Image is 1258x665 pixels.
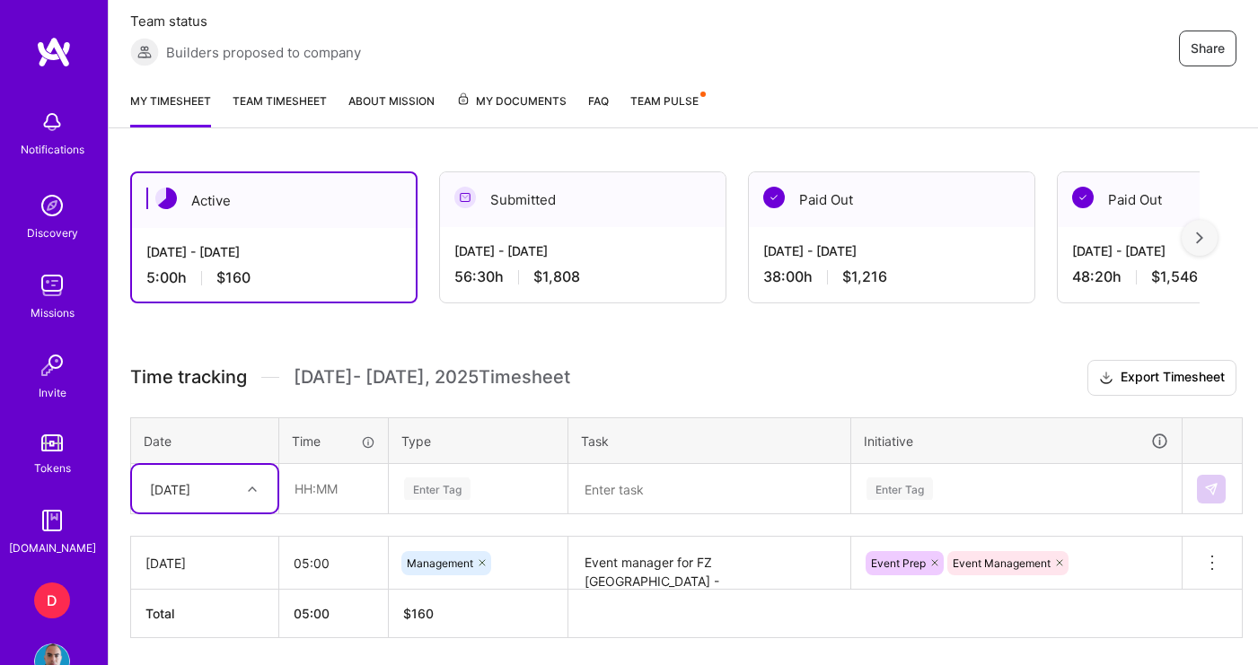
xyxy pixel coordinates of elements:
[407,556,473,570] span: Management
[454,267,711,286] div: 56:30 h
[763,267,1020,286] div: 38:00 h
[166,43,361,62] span: Builders proposed to company
[456,92,567,111] span: My Documents
[41,434,63,451] img: tokens
[131,590,279,638] th: Total
[871,556,926,570] span: Event Prep
[34,188,70,223] img: discovery
[216,268,251,287] span: $160
[292,432,375,451] div: Time
[1072,187,1094,208] img: Paid Out
[130,366,247,389] span: Time tracking
[39,383,66,402] div: Invite
[1179,31,1236,66] button: Share
[130,38,159,66] img: Builders proposed to company
[130,12,361,31] span: Team status
[145,554,264,573] div: [DATE]
[389,417,568,464] th: Type
[440,172,726,227] div: Submitted
[568,417,851,464] th: Task
[456,92,567,127] a: My Documents
[953,556,1051,570] span: Event Management
[34,503,70,538] img: guide book
[1151,267,1198,286] span: $1,546
[763,241,1020,260] div: [DATE] - [DATE]
[454,187,476,208] img: Submitted
[294,366,570,389] span: [DATE] - [DATE] , 2025 Timesheet
[36,36,72,68] img: logo
[570,538,849,588] textarea: Event manager for FZ [GEOGRAPHIC_DATA] - [GEOGRAPHIC_DATA]: Barcelona vs PSG + ROS prep
[155,188,177,209] img: Active
[842,267,887,286] span: $1,216
[864,431,1169,451] div: Initiative
[403,606,434,621] span: $ 160
[1087,360,1236,396] button: Export Timesheet
[34,267,70,303] img: teamwork
[1191,39,1225,57] span: Share
[867,475,933,503] div: Enter Tag
[21,140,84,159] div: Notifications
[34,347,70,383] img: Invite
[763,187,785,208] img: Paid Out
[279,590,389,638] th: 05:00
[1196,232,1203,244] img: right
[1099,369,1113,388] i: icon Download
[280,465,387,512] input: HH:MM
[34,459,71,477] div: Tokens
[1204,482,1218,496] img: Submit
[30,582,75,618] a: D
[31,303,75,322] div: Missions
[588,92,609,127] a: FAQ
[131,417,279,464] th: Date
[630,94,699,108] span: Team Pulse
[533,267,580,286] span: $1,808
[34,582,70,618] div: D
[248,485,257,494] i: icon Chevron
[454,241,711,260] div: [DATE] - [DATE]
[130,92,211,127] a: My timesheet
[132,173,416,228] div: Active
[279,539,388,587] input: HH:MM
[233,92,327,127] a: Team timesheet
[146,242,401,261] div: [DATE] - [DATE]
[9,538,96,557] div: [DOMAIN_NAME]
[150,479,190,498] div: [DATE]
[630,92,704,127] a: Team Pulse
[27,223,78,242] div: Discovery
[146,268,401,287] div: 5:00 h
[34,104,70,140] img: bell
[348,92,435,127] a: About Mission
[404,475,471,503] div: Enter Tag
[749,172,1034,227] div: Paid Out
